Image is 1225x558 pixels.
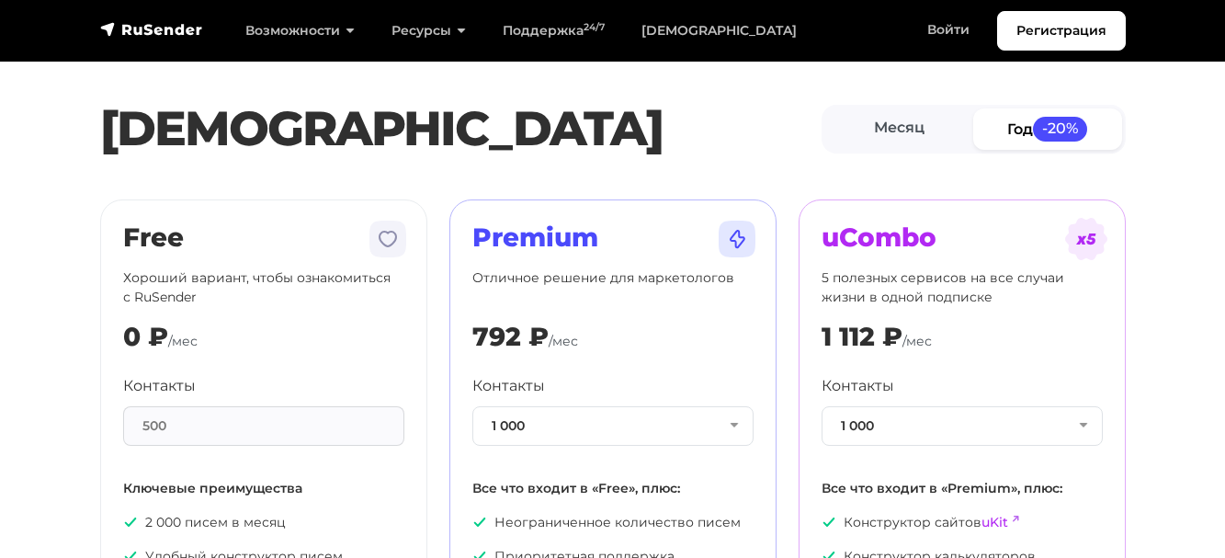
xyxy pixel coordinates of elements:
a: Войти [909,11,988,49]
p: 5 полезных сервисов на все случаи жизни в одной подписке [822,268,1103,307]
span: /мес [549,333,578,349]
a: [DEMOGRAPHIC_DATA] [623,12,815,50]
a: Месяц [825,108,974,150]
p: Все что входит в «Premium», плюс: [822,479,1103,498]
label: Контакты [822,375,894,397]
h2: Free [123,222,404,254]
p: Ключевые преимущества [123,479,404,498]
p: Конструктор сайтов [822,513,1103,532]
a: Регистрация [997,11,1126,51]
img: tarif-ucombo.svg [1064,217,1108,261]
span: /мес [902,333,932,349]
p: Неограниченное количество писем [472,513,754,532]
p: Хороший вариант, чтобы ознакомиться с RuSender [123,268,404,307]
img: tarif-premium.svg [715,217,759,261]
label: Контакты [123,375,196,397]
sup: 24/7 [584,21,605,33]
a: uKit [981,514,1008,530]
label: Контакты [472,375,545,397]
img: RuSender [100,20,203,39]
a: Возможности [227,12,373,50]
div: 0 ₽ [123,322,168,353]
img: tarif-free.svg [366,217,410,261]
img: icon-ok.svg [822,515,836,530]
span: /мес [168,333,198,349]
p: Все что входит в «Free», плюс: [472,479,754,498]
img: icon-ok.svg [472,515,487,530]
h2: Premium [472,222,754,254]
span: -20% [1033,117,1088,142]
button: 1 000 [472,406,754,446]
div: 1 112 ₽ [822,322,902,353]
button: 1 000 [822,406,1103,446]
p: 2 000 писем в месяц [123,513,404,532]
a: Ресурсы [373,12,484,50]
p: Отличное решение для маркетологов [472,268,754,307]
div: 792 ₽ [472,322,549,353]
a: Поддержка24/7 [484,12,623,50]
h1: [DEMOGRAPHIC_DATA] [100,100,822,157]
img: icon-ok.svg [123,515,138,530]
h2: uCombo [822,222,1103,254]
a: Год [973,108,1122,150]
